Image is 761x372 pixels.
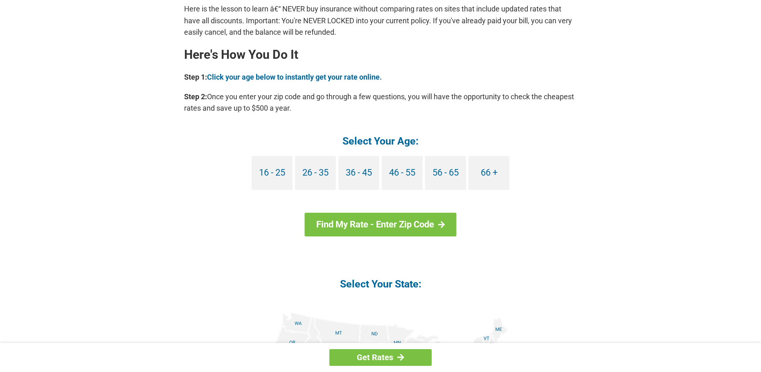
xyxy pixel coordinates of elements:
[207,73,382,81] a: Click your age below to instantly get your rate online.
[305,213,457,236] a: Find My Rate - Enter Zip Code
[184,92,207,101] b: Step 2:
[184,73,207,81] b: Step 1:
[184,48,577,61] h2: Here's How You Do It
[338,156,379,190] a: 36 - 45
[184,277,577,291] h4: Select Your State:
[329,349,432,366] a: Get Rates
[184,134,577,148] h4: Select Your Age:
[184,3,577,38] p: Here is the lesson to learn â€“ NEVER buy insurance without comparing rates on sites that include...
[468,156,509,190] a: 66 +
[382,156,423,190] a: 46 - 55
[425,156,466,190] a: 56 - 65
[252,156,293,190] a: 16 - 25
[295,156,336,190] a: 26 - 35
[184,91,577,114] p: Once you enter your zip code and go through a few questions, you will have the opportunity to che...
